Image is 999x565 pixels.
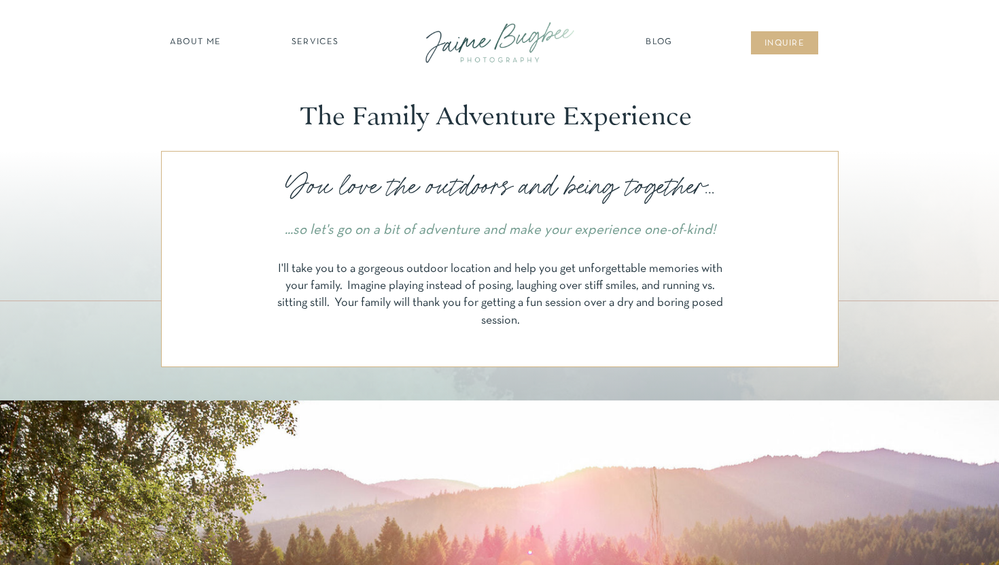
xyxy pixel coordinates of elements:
[166,36,225,50] a: about ME
[285,224,716,237] i: ...so let's go on a bit of adventure and make your experience one-of-kind!
[277,36,353,50] a: SERVICES
[300,101,699,132] p: The Family Adventure Experience
[757,37,812,51] a: inqUIre
[268,167,731,206] p: You love the outdoors and being together...
[274,260,726,337] p: I'll take you to a gorgeous outdoor location and help you get unforgettable memories with your fa...
[642,36,676,50] a: Blog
